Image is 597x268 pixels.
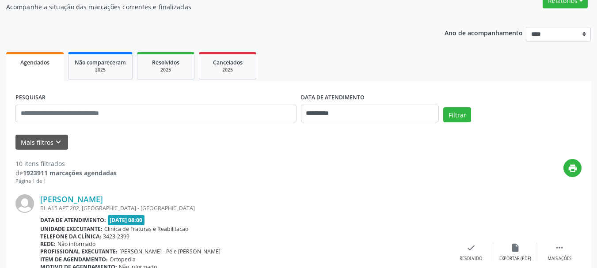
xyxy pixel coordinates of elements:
[40,225,103,233] b: Unidade executante:
[555,243,564,253] i: 
[103,233,129,240] span: 3423-2399
[119,248,221,255] span: [PERSON_NAME] - Pé e [PERSON_NAME]
[443,107,471,122] button: Filtrar
[301,91,365,105] label: DATA DE ATENDIMENTO
[108,215,145,225] span: [DATE] 08:00
[40,240,56,248] b: Rede:
[40,216,106,224] b: Data de atendimento:
[466,243,476,253] i: check
[53,137,63,147] i: keyboard_arrow_down
[152,59,179,66] span: Resolvidos
[548,256,571,262] div: Mais ações
[510,243,520,253] i: insert_drive_file
[75,59,126,66] span: Não compareceram
[568,163,578,173] i: print
[499,256,531,262] div: Exportar (PDF)
[57,240,95,248] span: Não informado
[15,135,68,150] button: Mais filtroskeyboard_arrow_down
[110,256,136,263] span: Ortopedia
[75,67,126,73] div: 2025
[6,2,415,11] p: Acompanhe a situação das marcações correntes e finalizadas
[460,256,482,262] div: Resolvido
[15,168,117,177] div: de
[563,159,582,177] button: print
[20,59,49,66] span: Agendados
[445,27,523,38] p: Ano de acompanhamento
[205,67,250,73] div: 2025
[23,169,117,177] strong: 1923911 marcações agendadas
[15,159,117,168] div: 10 itens filtrados
[40,204,449,212] div: BL A15 APT 202, [GEOGRAPHIC_DATA] - [GEOGRAPHIC_DATA]
[40,194,103,204] a: [PERSON_NAME]
[40,248,118,255] b: Profissional executante:
[144,67,188,73] div: 2025
[213,59,243,66] span: Cancelados
[15,91,46,105] label: PESQUISAR
[15,177,117,185] div: Página 1 de 1
[40,256,108,263] b: Item de agendamento:
[104,225,188,233] span: Clinica de Fraturas e Reabilitacao
[40,233,101,240] b: Telefone da clínica:
[15,194,34,213] img: img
